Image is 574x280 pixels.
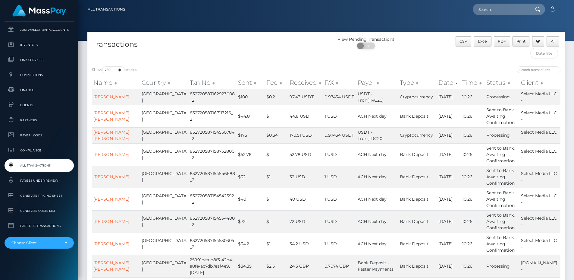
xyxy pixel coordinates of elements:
[188,105,237,127] td: 832720587167113216_2
[358,174,387,180] span: ACH Next day
[93,260,129,272] a: [PERSON_NAME] [PERSON_NAME]
[188,143,237,166] td: 832720587158732800_2
[485,89,519,105] td: Processing
[5,159,74,172] a: All Transactions
[519,89,560,105] td: Select Media LLC -
[7,207,71,214] span: Generate Costs List
[93,94,129,100] a: [PERSON_NAME]
[485,143,519,166] td: Sent to Bank, Awaiting Confirmation
[5,38,74,51] a: Inventory
[265,127,288,143] td: $0.34
[140,255,188,277] td: [GEOGRAPHIC_DATA]
[519,255,560,277] td: [DOMAIN_NAME] -
[288,77,323,89] th: Received: activate to sort column ascending
[5,114,74,127] a: Partners
[7,26,71,33] span: JustWallet Bank Accounts
[323,255,356,277] td: 0.7074 GBP
[358,241,387,247] span: ACH Next day
[323,210,356,233] td: 1 USD
[519,105,560,127] td: Select Media LLC -
[519,143,560,166] td: Select Media LLC -
[93,152,129,157] a: [PERSON_NAME]
[265,233,288,255] td: $1
[498,39,506,43] span: PDF
[323,143,356,166] td: 1 USD
[485,255,519,277] td: Processing
[551,39,555,43] span: All
[398,166,437,188] td: Bank Deposit
[398,105,437,127] td: Bank Deposit
[265,188,288,210] td: $1
[265,77,288,89] th: Fee: activate to sort column ascending
[461,166,485,188] td: 10:26
[288,127,323,143] td: 170.51 USDT
[288,255,323,277] td: 24.3 GBP
[437,166,461,188] td: [DATE]
[7,147,71,154] span: Compliance
[5,204,74,217] a: Generate Costs List
[188,188,237,210] td: 832720587154542592_2
[5,189,74,202] a: Generate Pricing Sheet
[5,23,74,36] a: JustWallet Bank Accounts
[140,143,188,166] td: [GEOGRAPHIC_DATA]
[93,129,129,141] a: [PERSON_NAME] [PERSON_NAME]
[92,77,140,89] th: Name: activate to sort column ascending
[93,174,129,180] a: [PERSON_NAME]
[461,255,485,277] td: 10:26
[323,233,356,255] td: 1 USD
[461,188,485,210] td: 10:26
[102,66,125,73] select: Showentries
[398,143,437,166] td: Bank Deposit
[358,129,384,141] span: USDT - Tron(TRC20)
[5,53,74,66] a: Link Services
[360,43,375,49] span: OFF
[237,127,265,143] td: $175
[398,255,437,277] td: Bank Deposit
[5,144,74,157] a: Compliance
[288,210,323,233] td: 72 USD
[485,233,519,255] td: Sent to Bank, Awaiting Confirmation
[398,77,437,89] th: Type: activate to sort column ascending
[358,260,394,272] span: Bank Deposit - Faster Payments
[532,36,544,46] button: Column visibility
[485,188,519,210] td: Sent to Bank, Awaiting Confirmation
[398,233,437,255] td: Bank Deposit
[288,233,323,255] td: 34.2 USD
[398,89,437,105] td: Cryptocurrency
[288,89,323,105] td: 97.43 USDT
[323,105,356,127] td: 1 USD
[494,36,510,46] button: PDF
[288,105,323,127] td: 44.8 USD
[437,233,461,255] td: [DATE]
[326,36,406,43] div: View Pending Transactions
[12,5,66,17] img: MassPay Logo
[358,196,387,202] span: ACH Next day
[265,255,288,277] td: $2.5
[517,66,560,73] input: Search transactions
[323,188,356,210] td: 1 USD
[88,3,125,16] a: All Transactions
[474,36,491,46] button: Excel
[265,143,288,166] td: $1
[461,233,485,255] td: 10:26
[237,233,265,255] td: $34.2
[188,127,237,143] td: 832720587154550784_2
[7,102,71,109] span: Clients
[437,143,461,166] td: [DATE]
[188,89,237,105] td: 832720587162923008_2
[7,192,71,199] span: Generate Pricing Sheet
[7,117,71,124] span: Partners
[519,210,560,233] td: Select Media LLC -
[140,127,188,143] td: [GEOGRAPHIC_DATA]
[7,41,71,48] span: Inventory
[358,219,387,224] span: ACH Next day
[92,39,322,50] h4: Transactions
[398,188,437,210] td: Bank Deposit
[188,233,237,255] td: 832720587154530305_2
[7,162,71,169] span: All Transactions
[237,166,265,188] td: $32
[93,110,129,122] a: [PERSON_NAME] [PERSON_NAME]
[188,77,237,89] th: Txn No: activate to sort column ascending
[288,166,323,188] td: 32 USD
[93,219,129,224] a: [PERSON_NAME]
